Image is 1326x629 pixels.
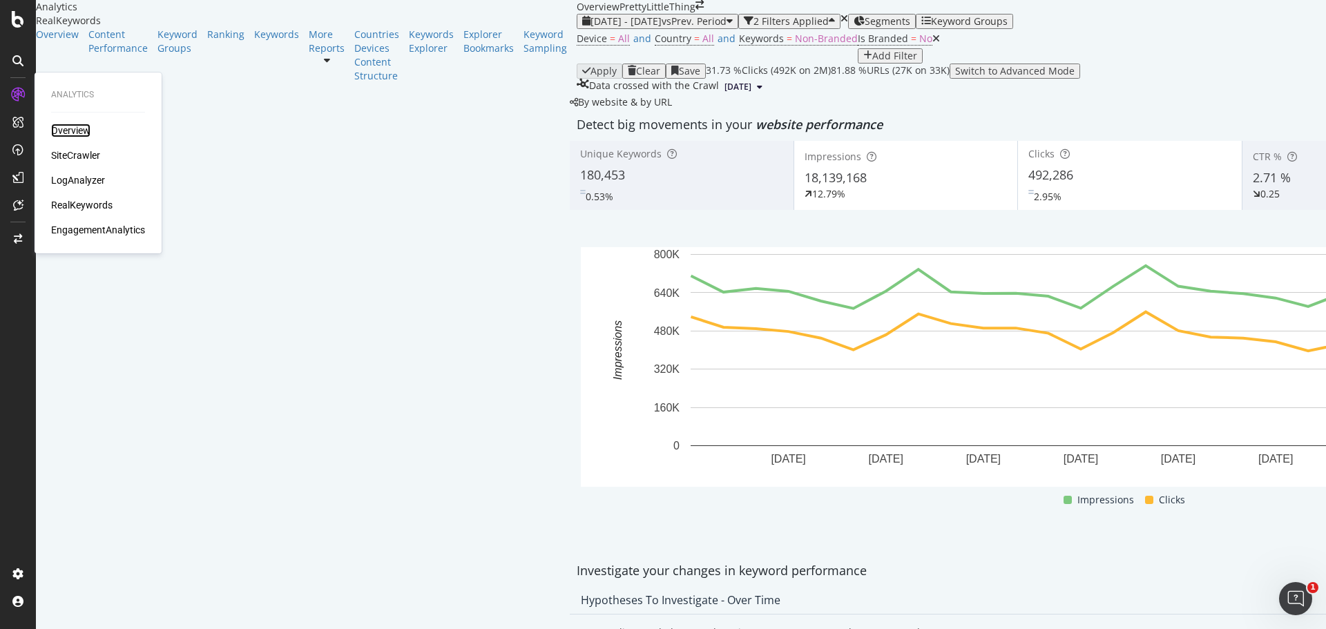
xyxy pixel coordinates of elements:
span: = [911,32,916,45]
a: Keywords Explorer [409,28,454,55]
span: By website & by URL [578,95,672,108]
div: 0.25 [1260,187,1280,201]
a: Countries [354,28,399,41]
span: Impressions [1077,492,1134,508]
span: Clicks [1159,492,1185,508]
div: 12.79% [812,187,845,201]
span: No [919,32,932,45]
a: Overview [51,124,90,137]
div: Data crossed with the Crawl [589,79,719,95]
a: Keyword Groups [157,28,198,55]
a: Explorer Bookmarks [463,28,514,55]
span: 18,139,168 [805,169,867,186]
text: [DATE] [869,453,903,465]
div: Clear [636,66,660,77]
a: More Reports [309,28,345,55]
text: [DATE] [1064,453,1098,465]
span: 180,453 [580,166,625,183]
span: website performance [756,116,883,133]
div: Apply [590,66,617,77]
button: Save [666,64,706,79]
span: 2023 Sep. 8th [724,81,751,93]
a: Content [354,55,399,69]
a: Keywords [254,28,299,41]
img: Equal [580,190,586,194]
text: [DATE] [1161,453,1195,465]
button: Keyword Groups [916,14,1013,29]
div: 81.88 % URLs ( 27K on 33K ) [831,64,950,79]
text: 800K [654,249,680,260]
span: CTR % [1253,150,1282,163]
div: RealKeywords [36,14,577,28]
span: Is Branded [858,32,908,45]
span: Device [577,32,607,45]
div: Hypotheses to Investigate - Over Time [581,593,780,607]
div: Switch to Advanced Mode [955,66,1075,77]
button: 2 Filters Applied [738,14,840,29]
span: = [694,32,700,45]
span: 2.71 % [1253,169,1291,186]
a: Ranking [207,28,244,41]
div: LogAnalyzer [51,173,105,187]
div: Save [679,66,700,77]
div: Analytics [51,89,145,101]
span: All [618,32,630,45]
button: Segments [848,14,916,29]
text: 480K [654,325,680,337]
text: [DATE] [966,453,1001,465]
iframe: Intercom live chat [1279,582,1312,615]
img: Equal [1028,190,1034,194]
text: [DATE] [771,453,805,465]
text: Impressions [612,320,624,380]
a: EngagementAnalytics [51,223,145,237]
a: Keyword Sampling [523,28,567,55]
text: 320K [654,363,680,375]
span: 492,286 [1028,166,1073,183]
span: = [610,32,615,45]
div: Add Filter [872,50,917,61]
div: 2.95% [1034,190,1061,204]
span: and [633,32,651,45]
span: Non-Branded [795,32,858,45]
div: 2 Filters Applied [753,16,829,27]
span: Unique Keywords [580,147,662,160]
button: [DATE] [719,79,768,95]
div: legacy label [570,95,672,109]
a: Content Performance [88,28,148,55]
button: Add Filter [858,48,923,64]
a: RealKeywords [51,198,113,212]
span: Segments [865,14,910,28]
button: Clear [622,64,666,79]
span: and [718,32,736,45]
span: vs Prev. Period [662,14,727,28]
text: [DATE] [1258,453,1293,465]
button: [DATE] - [DATE]vsPrev. Period [577,14,738,29]
a: SiteCrawler [51,148,100,162]
span: = [787,32,792,45]
text: 640K [654,287,680,299]
a: Overview [36,28,79,41]
div: times [840,14,848,23]
span: [DATE] - [DATE] [590,14,662,28]
text: 160K [654,402,680,414]
a: Devices [354,41,399,55]
a: Structure [354,69,399,83]
div: 0.53% [586,190,613,204]
text: 0 [673,440,680,452]
div: Keyword Groups [931,16,1008,27]
span: Country [655,32,691,45]
span: Keywords [739,32,784,45]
